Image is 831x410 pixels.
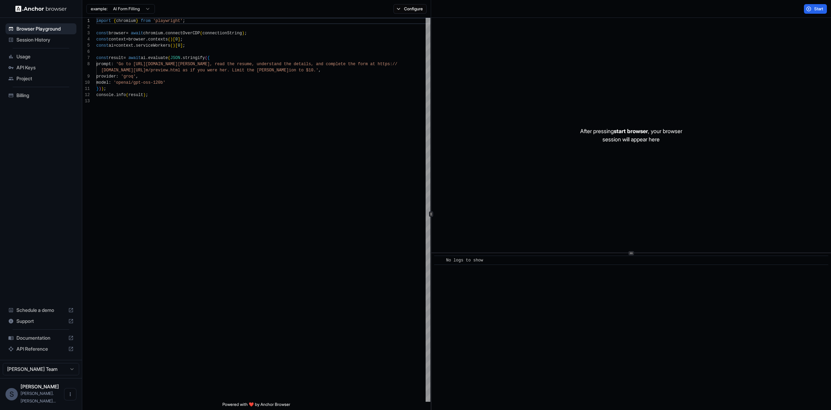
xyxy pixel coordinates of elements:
[5,23,76,34] div: Browser Playground
[5,34,76,45] div: Session History
[16,36,74,43] span: Session History
[5,51,76,62] div: Usage
[64,388,76,400] button: Open menu
[21,384,59,389] span: Stewart Whaley
[5,343,76,354] div: API Reference
[16,53,74,60] span: Usage
[16,92,74,99] span: Billing
[15,5,67,12] img: Anchor Logo
[5,316,76,327] div: Support
[16,75,74,82] span: Project
[16,307,65,314] span: Schedule a demo
[16,318,65,325] span: Support
[21,391,56,403] span: stewart.whaley@gmail.com
[393,4,427,14] button: Configure
[814,6,824,12] span: Start
[16,25,74,32] span: Browser Playground
[16,345,65,352] span: API Reference
[5,388,18,400] div: S
[5,73,76,84] div: Project
[804,4,827,14] button: Start
[5,62,76,73] div: API Keys
[16,64,74,71] span: API Keys
[5,90,76,101] div: Billing
[16,335,65,341] span: Documentation
[5,305,76,316] div: Schedule a demo
[91,6,108,12] span: example:
[5,332,76,343] div: Documentation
